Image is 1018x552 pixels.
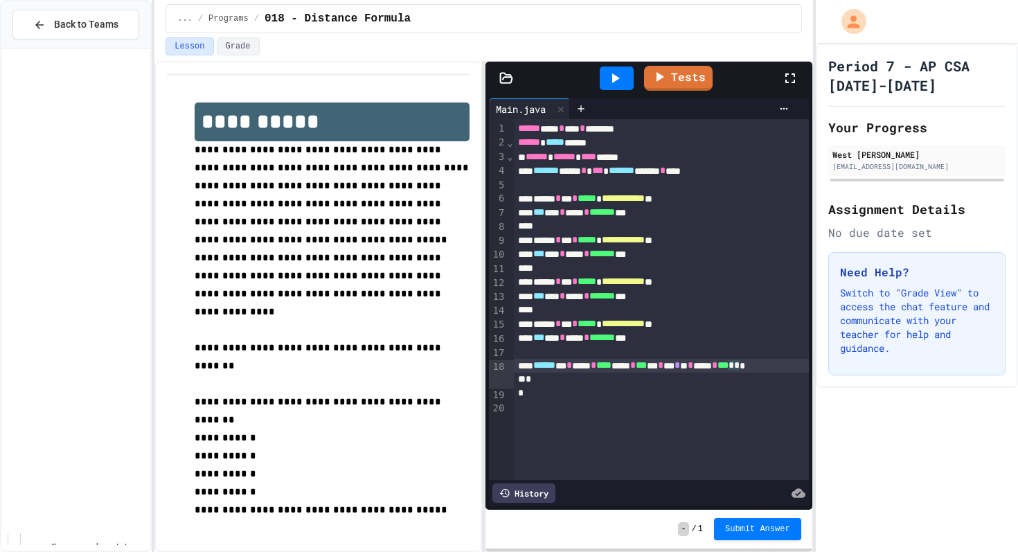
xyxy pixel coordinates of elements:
[489,262,506,276] div: 11
[827,6,870,37] div: My Account
[54,17,118,32] span: Back to Teams
[506,137,513,148] span: Fold line
[644,66,713,91] a: Tests
[489,360,506,389] div: 18
[198,13,203,24] span: /
[832,148,1001,161] div: West [PERSON_NAME]
[265,10,411,27] span: 018 - Distance Formula
[489,136,506,150] div: 2
[489,220,506,234] div: 8
[166,37,213,55] button: Lesson
[506,151,513,162] span: Fold line
[489,150,506,164] div: 3
[489,234,506,248] div: 9
[177,13,193,24] span: ...
[492,483,555,503] div: History
[489,102,553,116] div: Main.java
[698,524,703,535] span: 1
[489,122,506,136] div: 1
[489,290,506,304] div: 13
[489,206,506,220] div: 7
[489,332,506,346] div: 16
[714,518,801,540] button: Submit Answer
[489,164,506,178] div: 4
[725,524,790,535] span: Submit Answer
[489,179,506,193] div: 5
[489,192,506,206] div: 6
[208,13,249,24] span: Programs
[828,118,1006,137] h2: Your Progress
[692,524,697,535] span: /
[832,161,1001,172] div: [EMAIL_ADDRESS][DOMAIN_NAME]
[960,497,1004,538] iframe: chat widget
[828,199,1006,219] h2: Assignment Details
[489,402,506,416] div: 20
[217,37,260,55] button: Grade
[840,264,994,281] h3: Need Help?
[489,276,506,290] div: 12
[489,248,506,262] div: 10
[489,304,506,318] div: 14
[828,56,1006,95] h1: Period 7 - AP CSA [DATE]-[DATE]
[840,286,994,355] p: Switch to "Grade View" to access the chat feature and communicate with your teacher for help and ...
[489,318,506,332] div: 15
[489,346,506,360] div: 17
[489,98,570,119] div: Main.java
[12,10,139,39] button: Back to Teams
[828,224,1006,241] div: No due date set
[489,389,506,402] div: 19
[903,436,1004,495] iframe: chat widget
[678,522,688,536] span: -
[254,13,259,24] span: /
